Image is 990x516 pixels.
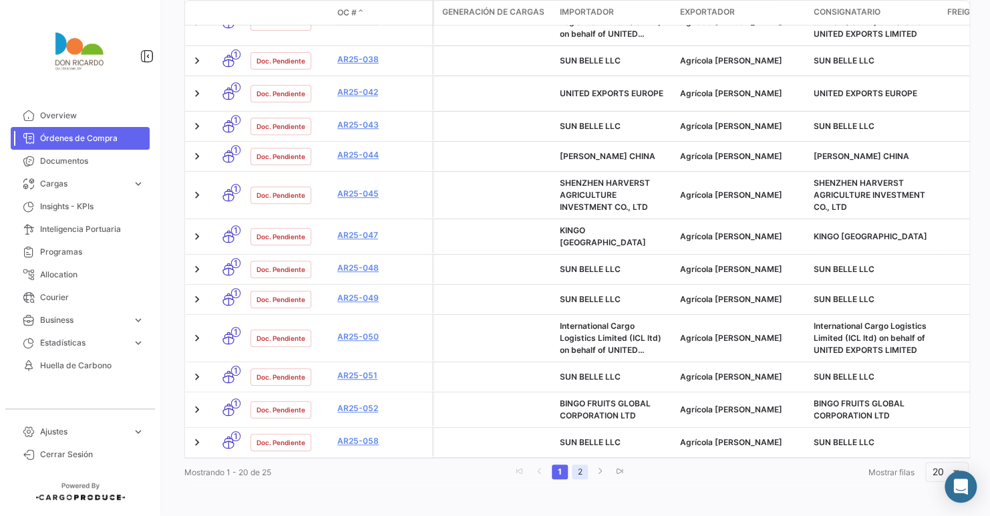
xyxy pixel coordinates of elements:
[40,269,144,281] span: Allocation
[231,49,240,59] span: 1
[337,370,427,382] a: AR25-051
[612,465,628,479] a: go to last page
[40,337,127,349] span: Estadísticas
[337,188,427,200] a: AR25-045
[231,258,240,268] span: 1
[11,263,150,286] a: Allocation
[257,372,305,382] span: Doc. Pendiente
[814,231,927,241] span: KINGO TAIWAN
[132,178,144,190] span: expand_more
[337,262,427,274] a: AR25-048
[245,7,332,18] datatable-header-cell: Estado Doc.
[680,55,782,66] span: Agrícola Don Ricardo SAC
[231,431,240,441] span: 1
[554,1,675,25] datatable-header-cell: Importador
[560,225,646,247] span: KINGO TAIWAN
[231,288,240,298] span: 1
[257,264,305,275] span: Doc. Pendiente
[680,231,782,241] span: Agrícola Don Ricardo SAC
[560,398,651,420] span: BINGO FRUITS GLOBAL CORPORATION LTD
[11,104,150,127] a: Overview
[257,294,305,305] span: Doc. Pendiente
[40,246,144,258] span: Programas
[868,467,915,477] span: Mostrar filas
[332,1,432,24] datatable-header-cell: OC #
[40,201,144,213] span: Insights - KPIs
[814,398,904,420] span: BINGO FRUITS GLOBAL CORPORATION LTD
[40,132,144,144] span: Órdenes de Compra
[680,264,782,274] span: Agrícola Don Ricardo SAC
[190,230,204,243] a: Expand/Collapse Row
[11,286,150,309] a: Courier
[231,366,240,376] span: 1
[337,149,427,161] a: AR25-044
[814,294,874,304] span: SUN BELLE LLC
[212,7,245,18] datatable-header-cell: Modo de Transporte
[190,436,204,449] a: Expand/Collapse Row
[190,54,204,68] a: Expand/Collapse Row
[132,314,144,326] span: expand_more
[11,195,150,218] a: Insights - KPIs
[132,426,144,438] span: expand_more
[560,178,650,212] span: SHENZHEN HARVERST AGRICULTURE INVESTMENT CO., LTD
[257,151,305,162] span: Doc. Pendiente
[11,127,150,150] a: Órdenes de Compra
[560,437,621,447] span: SUN BELLE LLC
[337,402,427,414] a: AR25-052
[231,184,240,194] span: 1
[190,403,204,416] a: Expand/Collapse Row
[680,372,782,382] span: Agrícola Don Ricardo SAC
[680,437,782,447] span: Agrícola Don Ricardo SAC
[190,188,204,202] a: Expand/Collapse Row
[337,119,427,131] a: AR25-043
[680,88,782,98] span: Agrícola Don Ricardo SAC
[231,327,240,337] span: 1
[11,218,150,241] a: Inteligencia Portuaria
[337,229,427,241] a: AR25-047
[190,370,204,384] a: Expand/Collapse Row
[40,314,127,326] span: Business
[231,115,240,125] span: 1
[257,404,305,415] span: Doc. Pendiente
[680,121,782,131] span: Agrícola Don Ricardo SAC
[560,121,621,131] span: SUN BELLE LLC
[184,467,271,477] span: Mostrando 1 - 20 de 25
[560,88,663,98] span: UNITED EXPORTS EUROPE
[190,120,204,133] a: Expand/Collapse Row
[560,55,621,66] span: SUN BELLE LLC
[814,437,874,447] span: SUN BELLE LLC
[40,291,144,303] span: Courier
[231,82,240,92] span: 1
[257,333,305,344] span: Doc. Pendiente
[40,360,144,372] span: Huella de Carbono
[40,426,127,438] span: Ajustes
[814,372,874,382] span: SUN BELLE LLC
[257,437,305,448] span: Doc. Pendiente
[40,155,144,167] span: Documentos
[337,53,427,66] a: AR25-038
[190,293,204,306] a: Expand/Collapse Row
[814,321,927,355] span: International Cargo Logistics Limited (ICL ltd) on behalf of UNITED EXPORTS LIMITED
[11,241,150,263] a: Programas
[814,55,874,66] span: SUN BELLE LLC
[933,466,944,477] span: 20
[190,263,204,276] a: Expand/Collapse Row
[434,1,554,25] datatable-header-cell: Generación de cargas
[560,151,655,161] span: GIDDINGS CHINA
[680,333,782,343] span: Agrícola Don Ricardo SAC
[550,461,570,483] li: page 1
[675,1,808,25] datatable-header-cell: Exportador
[231,225,240,235] span: 1
[11,150,150,172] a: Documentos
[337,86,427,98] a: AR25-042
[532,465,548,479] a: go to previous page
[257,121,305,132] span: Doc. Pendiente
[337,292,427,304] a: AR25-049
[337,7,357,19] span: OC #
[40,448,144,461] span: Cerrar Sesión
[945,471,977,503] div: Abrir Intercom Messenger
[231,145,240,155] span: 1
[257,55,305,66] span: Doc. Pendiente
[132,337,144,349] span: expand_more
[814,121,874,131] span: SUN BELLE LLC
